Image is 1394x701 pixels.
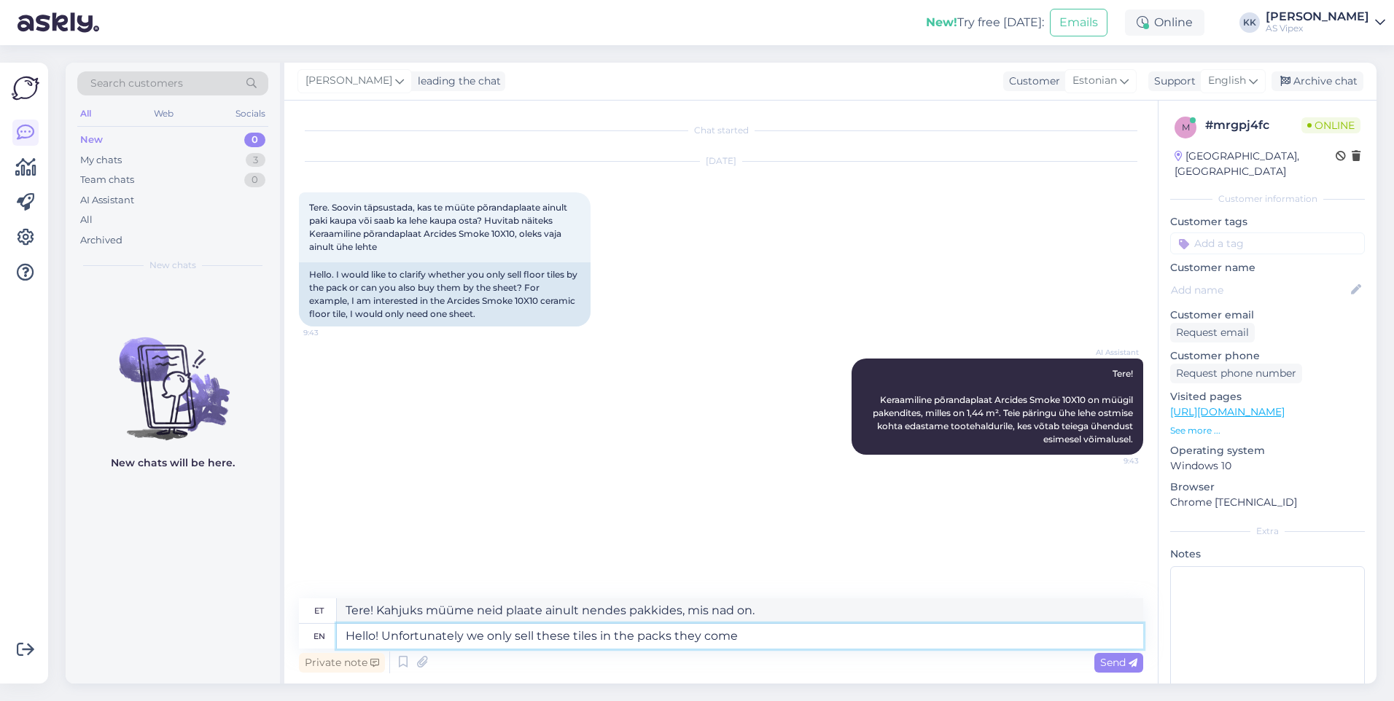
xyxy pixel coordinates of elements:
div: All [77,104,94,123]
div: Extra [1170,525,1365,538]
div: en [314,624,325,649]
div: New [80,133,103,147]
p: Chrome [TECHNICAL_ID] [1170,495,1365,510]
span: m [1182,122,1190,133]
div: Web [151,104,176,123]
span: New chats [149,259,196,272]
span: English [1208,73,1246,89]
span: Online [1301,117,1360,133]
span: 9:43 [303,327,358,338]
div: KK [1239,12,1260,33]
a: [PERSON_NAME]AS Vipex [1266,11,1385,34]
span: Tere. Soovin täpsustada, kas te müüte põrandaplaate ainult paki kaupa või saab ka lehe kaupa osta... [309,202,569,252]
div: AS Vipex [1266,23,1369,34]
p: Customer tags [1170,214,1365,230]
div: [GEOGRAPHIC_DATA], [GEOGRAPHIC_DATA] [1175,149,1336,179]
p: Notes [1170,547,1365,562]
div: [DATE] [299,154,1143,168]
p: Customer phone [1170,348,1365,364]
input: Add a tag [1170,232,1365,254]
b: New! [926,15,957,29]
div: All [80,213,93,227]
p: Customer email [1170,308,1365,323]
div: Archive chat [1272,71,1363,91]
p: Operating system [1170,443,1365,458]
div: 0 [244,133,265,147]
div: Socials [233,104,268,123]
div: My chats [80,153,122,168]
div: Customer [1003,74,1060,89]
div: leading the chat [412,74,501,89]
img: No chats [66,311,280,442]
div: Private note [299,653,385,673]
span: [PERSON_NAME] [305,73,392,89]
div: Customer information [1170,192,1365,205]
div: # mrgpj4fc [1205,117,1301,134]
p: New chats will be here. [111,455,235,471]
p: Browser [1170,479,1365,495]
p: Customer name [1170,260,1365,275]
div: AI Assistant [80,193,134,208]
p: Windows 10 [1170,458,1365,474]
a: [URL][DOMAIN_NAME] [1170,405,1285,418]
textarea: Hello! Unfortunately we only sell these tiles in the packs they come [337,624,1143,649]
div: Support [1148,74,1196,89]
p: See more ... [1170,424,1365,437]
div: [PERSON_NAME] [1266,11,1369,23]
input: Add name [1171,282,1348,298]
div: 0 [244,173,265,187]
span: 9:43 [1084,455,1139,466]
div: Request phone number [1170,364,1302,383]
div: Request email [1170,323,1255,342]
span: Estonian [1072,73,1117,89]
textarea: Tere! Kahjuks müüme neid plaate ainult nendes pakkides, mis nad on. [337,598,1143,623]
div: Team chats [80,173,134,187]
button: Emails [1050,9,1107,36]
div: 3 [246,153,265,168]
span: Search customers [90,76,183,91]
div: et [314,598,324,623]
span: Send [1100,656,1137,669]
div: Hello. I would like to clarify whether you only sell floor tiles by the pack or can you also buy ... [299,262,591,326]
div: Archived [80,233,122,248]
span: AI Assistant [1084,347,1139,358]
p: Visited pages [1170,389,1365,404]
div: Try free [DATE]: [926,14,1044,31]
img: Askly Logo [12,74,39,102]
div: Chat started [299,124,1143,137]
div: Online [1125,9,1204,36]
